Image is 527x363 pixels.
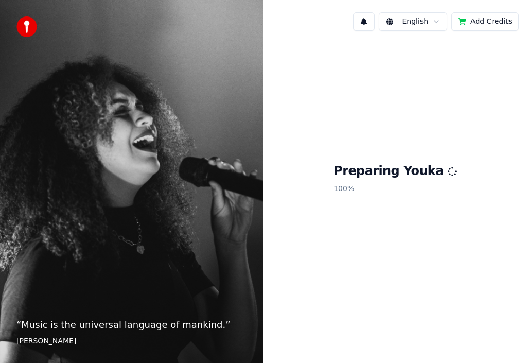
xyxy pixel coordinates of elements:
[16,16,37,37] img: youka
[333,163,457,180] h1: Preparing Youka
[333,180,457,198] p: 100 %
[16,318,247,332] p: “ Music is the universal language of mankind. ”
[16,336,247,347] footer: [PERSON_NAME]
[451,12,519,31] button: Add Credits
